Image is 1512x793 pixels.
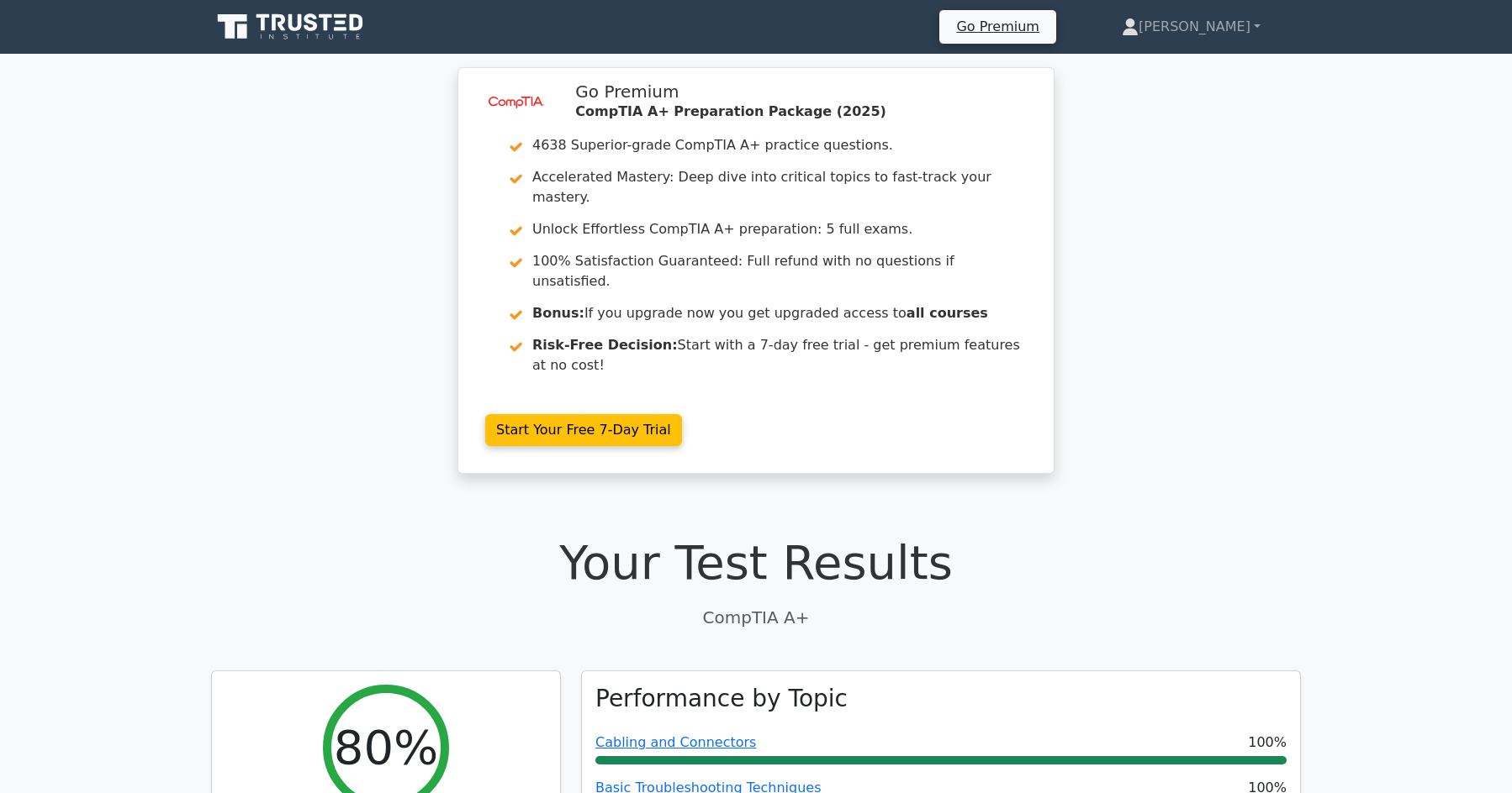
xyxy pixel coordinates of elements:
[1081,10,1301,44] a: [PERSON_NAME]
[334,719,438,775] h2: 80%
[595,685,848,713] h3: Performance by Topic
[595,734,756,750] a: Cabling and Connectors
[946,15,1049,38] a: Go Premium
[1248,733,1287,753] span: 100%
[485,414,682,446] a: Start Your Free 7-Day Trial
[211,534,1301,591] h1: Your Test Results
[211,605,1301,630] p: CompTIA A+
